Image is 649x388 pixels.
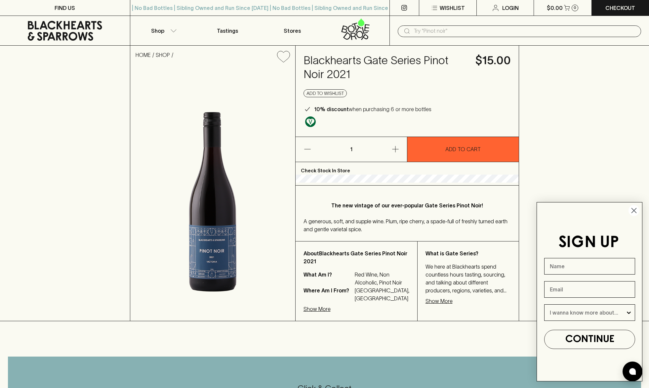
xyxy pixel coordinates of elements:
[136,52,151,58] a: HOME
[130,68,295,321] img: 26203.png
[407,137,519,162] button: ADD TO CART
[445,145,481,153] p: ADD TO CART
[558,235,619,250] span: SIGN UP
[305,116,316,127] img: Vegan
[195,16,260,45] a: Tastings
[502,4,519,12] p: Login
[296,162,519,175] p: Check Stock In Store
[605,4,635,12] p: Checkout
[55,4,75,12] p: FIND US
[304,271,353,286] p: What Am I?
[344,137,359,162] p: 1
[151,27,164,35] p: Shop
[475,54,511,67] h4: $15.00
[304,115,317,129] a: Made without the use of any animal products.
[547,4,563,12] p: $0.00
[550,305,626,321] input: I wanna know more about...
[628,205,640,216] button: Close dialog
[426,297,453,305] p: Show More
[629,368,636,375] img: bubble-icon
[304,249,409,265] p: About Blackhearts Gate Series Pinot Noir 2021
[574,6,576,10] p: 0
[314,106,349,112] b: 10% discount
[304,286,353,302] p: Where Am I From?
[414,26,636,36] input: Try "Pinot noir"
[544,330,635,349] button: CONTINUE
[304,305,331,313] p: Show More
[156,52,170,58] a: SHOP
[304,218,507,232] span: A generous, soft, and supple wine. Plum, ripe cherry, a spade-full of freshly turned earth and ge...
[260,16,325,45] a: Stores
[304,54,468,81] h4: Blackhearts Gate Series Pinot Noir 2021
[544,258,635,275] input: Name
[284,27,301,35] p: Stores
[626,305,632,321] button: Show Options
[130,16,195,45] button: Shop
[355,271,409,286] p: Red Wine, Non Alcoholic, Pinot Noir
[217,27,238,35] p: Tastings
[426,250,478,256] b: What is Gate Series?
[314,105,431,113] p: when purchasing 6 or more bottles
[544,281,635,298] input: Email
[440,4,465,12] p: Wishlist
[317,201,498,209] p: The new vintage of our ever-popular Gate Series Pinot Noir!
[426,263,511,294] p: We here at Blackhearts spend countless hours tasting, sourcing, and talking about different produ...
[530,195,649,388] div: FLYOUT Form
[304,89,347,97] button: Add to wishlist
[355,286,409,302] p: [GEOGRAPHIC_DATA], [GEOGRAPHIC_DATA]
[274,48,293,65] button: Add to wishlist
